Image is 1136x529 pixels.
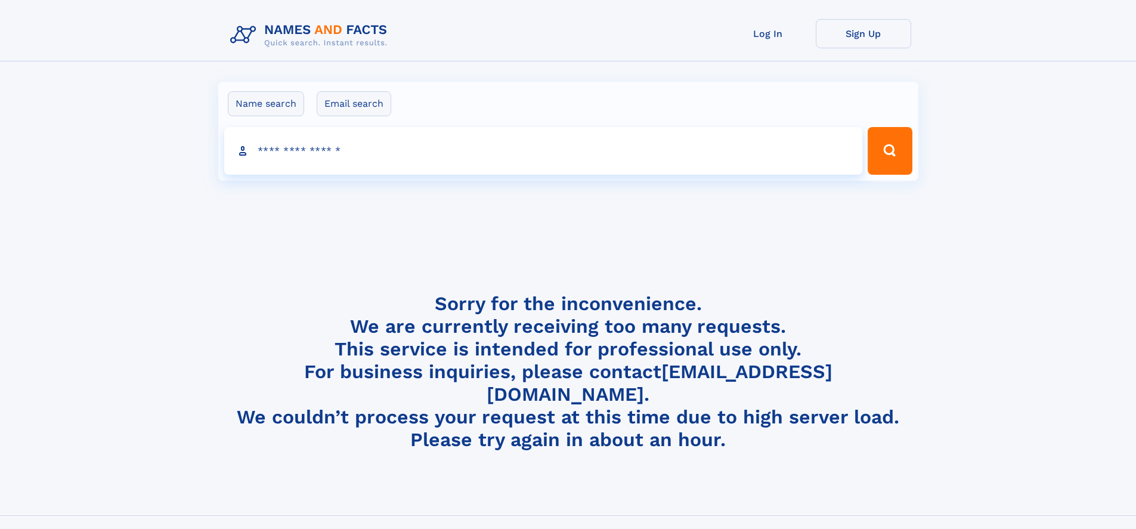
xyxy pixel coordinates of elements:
[224,127,863,175] input: search input
[487,360,832,406] a: [EMAIL_ADDRESS][DOMAIN_NAME]
[225,19,397,51] img: Logo Names and Facts
[225,292,911,451] h4: Sorry for the inconvenience. We are currently receiving too many requests. This service is intend...
[720,19,816,48] a: Log In
[816,19,911,48] a: Sign Up
[868,127,912,175] button: Search Button
[317,91,391,116] label: Email search
[228,91,304,116] label: Name search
